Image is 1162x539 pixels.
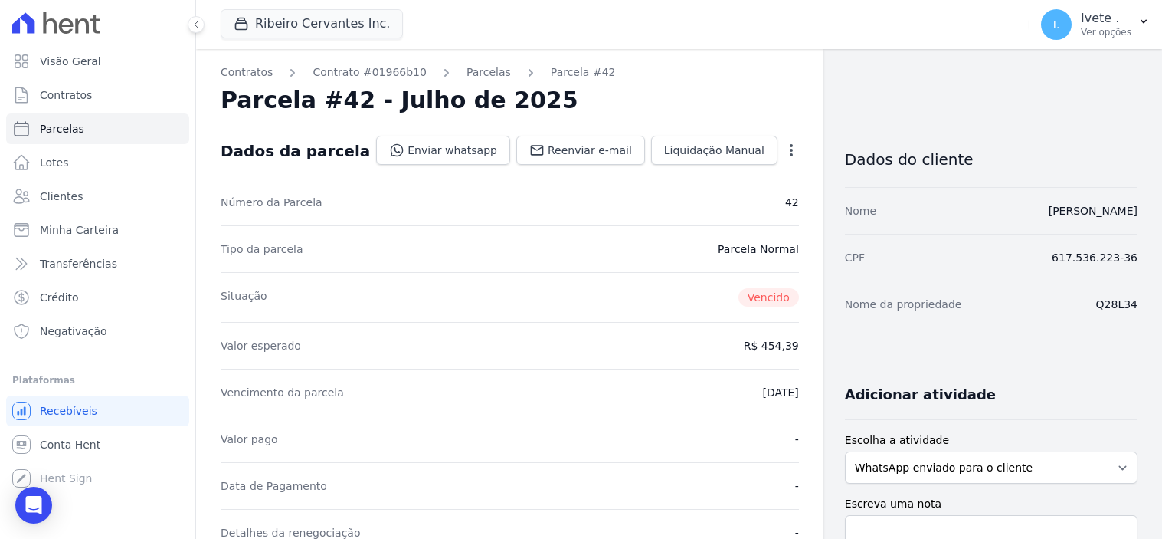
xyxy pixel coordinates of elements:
a: Recebíveis [6,396,189,426]
span: Contratos [40,87,92,103]
dt: Nome [845,203,876,219]
a: Liquidação Manual [651,136,777,165]
dt: Número da Parcela [221,195,322,210]
span: Conta Hent [40,437,100,452]
span: Visão Geral [40,54,101,69]
h3: Dados do cliente [845,150,1137,169]
a: Contrato #01966b10 [313,64,427,81]
a: Minha Carteira [6,215,189,245]
a: Parcelas [466,64,511,81]
dd: Parcela Normal [718,242,799,257]
a: Conta Hent [6,429,189,460]
a: Transferências [6,248,189,279]
dt: Nome da propriedade [845,297,962,312]
a: Visão Geral [6,46,189,77]
dd: - [795,432,799,447]
dd: 42 [785,195,799,210]
dd: - [795,478,799,494]
dd: Q28L34 [1096,297,1137,312]
span: Liquidação Manual [664,143,764,158]
nav: Breadcrumb [221,64,799,81]
a: Parcela #42 [551,64,616,81]
span: Minha Carteira [40,222,119,238]
dt: Vencimento da parcela [221,385,344,400]
div: Plataformas [12,371,183,389]
label: Escreva uma nota [845,496,1137,512]
span: Crédito [40,290,79,305]
a: Parcelas [6,113,189,144]
dd: [DATE] [762,385,798,400]
span: Vencido [738,288,799,307]
p: Ver opções [1081,26,1131,38]
dd: R$ 454,39 [744,338,799,353]
h3: Adicionar atividade [845,386,996,404]
span: Transferências [40,256,117,271]
button: I. Ivete . Ver opções [1029,3,1162,46]
span: Lotes [40,155,69,170]
span: I. [1053,19,1060,30]
a: Contratos [221,64,273,81]
span: Clientes [40,189,83,204]
a: Lotes [6,147,189,178]
dt: Situação [221,288,267,307]
span: Recebíveis [40,403,97,419]
span: Parcelas [40,121,84,136]
dt: Data de Pagamento [221,478,327,494]
p: Ivete . [1081,11,1131,26]
a: Negativação [6,316,189,347]
label: Escolha a atividade [845,432,1137,449]
dt: Valor pago [221,432,278,447]
a: [PERSON_NAME] [1049,205,1137,217]
dd: 617.536.223-36 [1052,250,1137,265]
div: Open Intercom Messenger [15,487,52,524]
span: Negativação [40,324,107,339]
span: Reenviar e-mail [548,143,632,158]
a: Reenviar e-mail [516,136,645,165]
button: Ribeiro Cervantes Inc. [221,9,403,38]
a: Clientes [6,181,189,212]
dt: Valor esperado [221,338,301,353]
div: Dados da parcela [221,142,370,160]
a: Crédito [6,282,189,313]
a: Enviar whatsapp [376,136,510,165]
dt: CPF [845,250,865,265]
a: Contratos [6,80,189,110]
dt: Tipo da parcela [221,242,303,257]
h2: Parcela #42 - Julho de 2025 [221,87,578,114]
